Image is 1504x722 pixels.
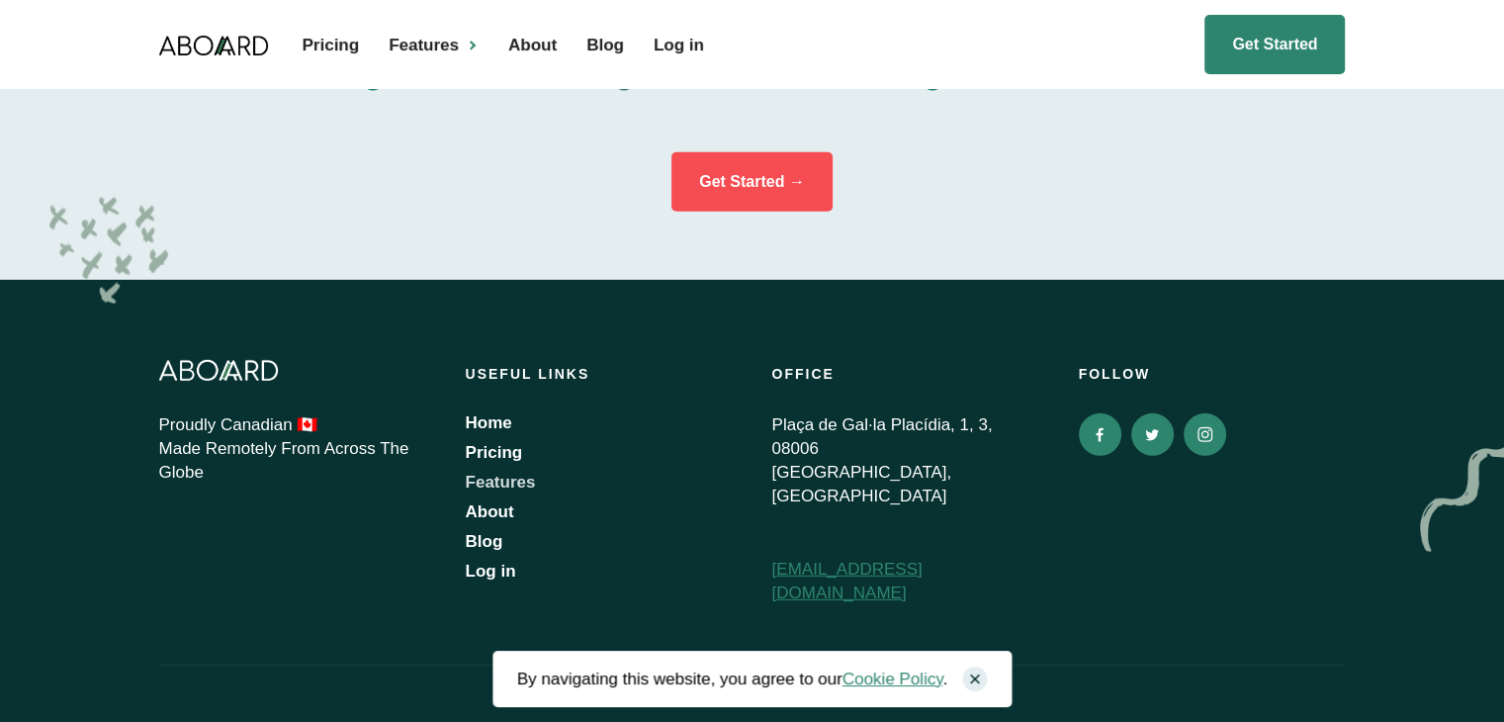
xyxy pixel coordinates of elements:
a: home [159,34,268,54]
h4: Follow [1079,359,1346,389]
p: By navigating this website, you agree to our . [517,668,947,691]
h4: office [772,359,1039,389]
a: About [488,17,567,73]
a: Log in [634,17,714,73]
a: Get Started → [671,152,833,212]
a: Get Started [1204,15,1345,74]
a: Home [466,413,733,433]
a: Features [466,473,733,493]
a: Log in [466,562,733,582]
a: Pricing [466,443,733,463]
a: Blog [567,17,634,73]
p: Plaça de Gal·la Placídia, 1, 3, 08006 [GEOGRAPHIC_DATA], [GEOGRAPHIC_DATA] [772,413,1039,508]
h4: Useful Links [466,359,733,389]
a: Pricing [283,17,370,73]
div: Features [389,37,459,53]
a: Blog [466,532,733,552]
a: [EMAIL_ADDRESS][DOMAIN_NAME] [772,560,923,602]
div: Features [369,17,488,73]
p: Proudly Canadian 🇨🇦 Made Remotely From Across The Globe [159,413,426,485]
a: About [466,502,733,522]
a: Cookie Policy [842,670,943,688]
